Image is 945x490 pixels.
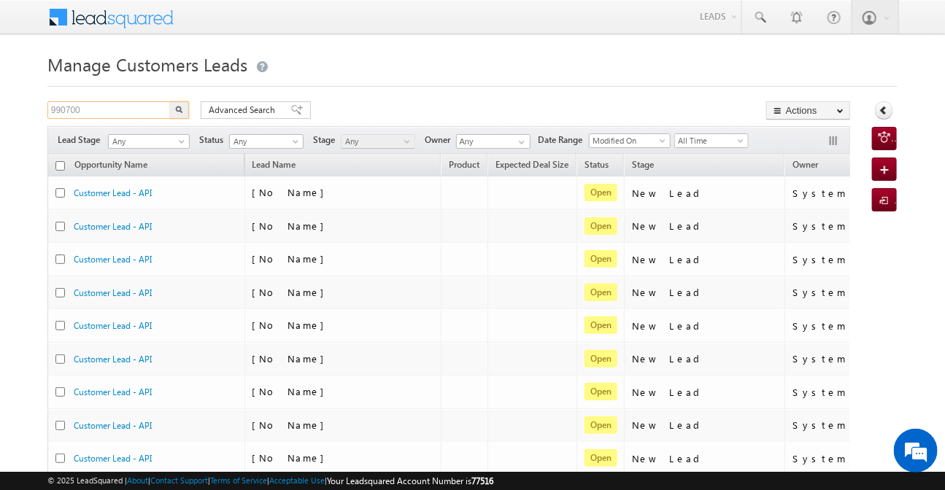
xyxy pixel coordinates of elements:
span: Stage [632,159,654,170]
span: [No Name] [252,186,332,198]
span: Any [342,135,411,148]
a: Customer Lead - API [74,354,152,365]
div: New Lead [632,187,778,200]
span: [No Name] [252,451,332,464]
span: Expected Deal Size [495,159,568,170]
span: [No Name] [252,352,332,365]
a: Any [108,134,190,149]
button: Actions [766,101,850,120]
span: Open [585,250,617,268]
div: New Lead [632,386,778,399]
a: Show All Items [511,135,529,149]
span: Owner [425,133,456,147]
a: Any [229,134,304,149]
a: Contact Support [150,475,208,485]
span: Open [585,217,617,235]
a: About [127,475,148,485]
a: Customer Lead - API [74,254,152,265]
div: System [792,219,888,233]
a: Acceptable Use [269,475,325,485]
span: Any [109,135,185,148]
span: All Time [675,134,744,147]
span: Stage [313,133,341,147]
span: Lead Name [245,157,304,176]
span: [No Name] [252,419,332,431]
span: [No Name] [252,319,332,331]
div: New Lead [632,319,778,332]
a: Customer Lead - API [74,187,152,198]
div: System [792,386,888,399]
a: Any [341,134,415,149]
div: New Lead [632,419,778,432]
div: Chat with us now [76,77,245,96]
span: [No Name] [252,385,332,397]
span: Status [199,133,229,147]
div: System [792,319,888,332]
span: Open [585,449,617,467]
span: Open [585,383,617,400]
span: [No Name] [252,219,332,232]
span: [No Name] [252,286,332,298]
a: Terms of Service [210,475,267,485]
span: Open [585,284,617,301]
div: New Lead [632,219,778,233]
div: New Lead [632,253,778,266]
a: Stage [625,157,661,176]
span: [No Name] [252,252,332,265]
span: Manage Customers Leads [47,52,247,76]
div: New Lead [632,452,778,465]
span: Advanced Search [209,104,279,117]
a: Opportunity Name [67,157,155,176]
div: New Lead [632,286,778,299]
div: New Lead [632,352,778,365]
div: System [792,187,888,200]
span: Owner [792,159,818,170]
div: Minimize live chat window [239,7,274,42]
img: Search [175,106,182,113]
input: Check all records [55,161,65,171]
span: Open [585,416,617,434]
span: Lead Stage [58,133,106,147]
div: System [792,352,888,365]
img: d_60004797649_company_0_60004797649 [25,77,61,96]
input: Type to Search [456,134,531,149]
span: © 2025 LeadSquared | | | | | [47,474,493,488]
a: Expected Deal Size [488,157,576,176]
a: Customer Lead - API [74,320,152,331]
span: Open [585,184,617,201]
span: Any [230,135,299,148]
a: Customer Lead - API [74,221,152,232]
span: Opportunity Name [74,159,147,170]
span: Product [449,159,479,170]
a: Status [577,157,616,176]
a: Customer Lead - API [74,420,152,431]
span: Modified On [590,134,666,147]
span: Open [585,350,617,367]
a: All Time [674,133,749,148]
textarea: Type your message and hit 'Enter' [19,135,266,370]
div: System [792,286,888,299]
a: Modified On [589,133,671,148]
a: Customer Lead - API [74,453,152,464]
div: System [792,452,888,465]
div: System [792,253,888,266]
span: Your Leadsquared Account Number is [327,475,493,486]
a: Customer Lead - API [74,386,152,397]
a: Customer Lead - API [74,287,152,298]
div: System [792,419,888,432]
span: 77516 [471,475,493,486]
span: Open [585,316,617,334]
em: Start Chat [198,382,265,402]
span: Date Range [539,133,589,147]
